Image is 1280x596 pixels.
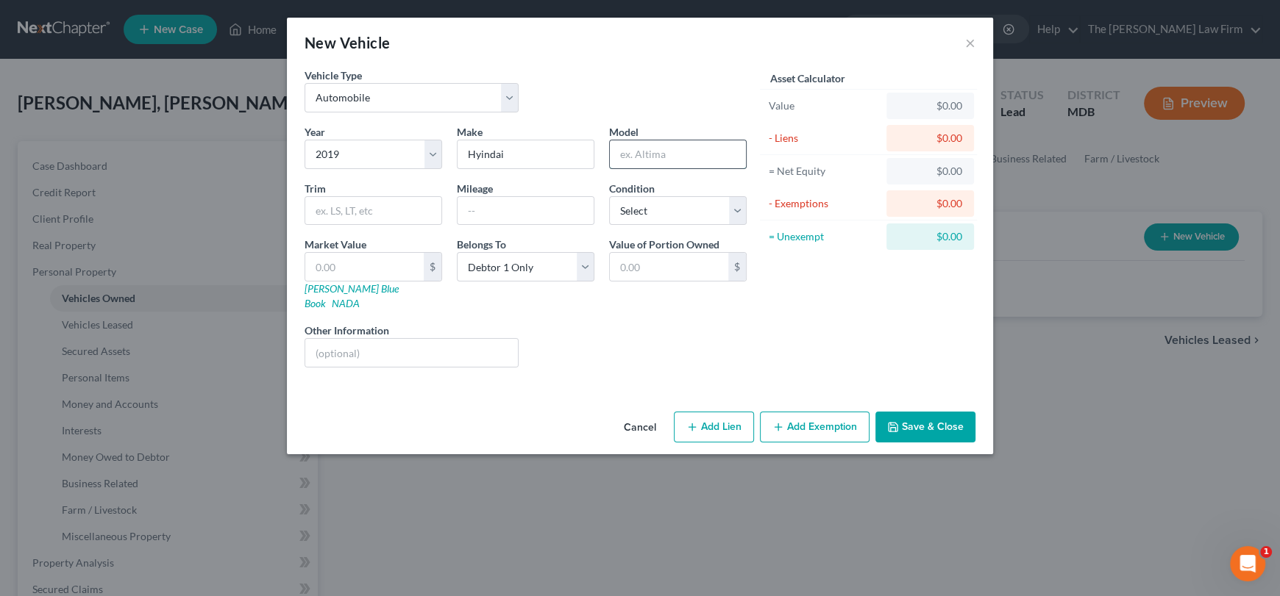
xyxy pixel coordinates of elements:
[612,413,668,442] button: Cancel
[305,339,518,367] input: (optional)
[769,196,880,211] div: - Exemptions
[769,164,880,179] div: = Net Equity
[769,229,880,244] div: = Unexempt
[458,140,594,168] input: ex. Nissan
[898,196,962,211] div: $0.00
[609,124,639,140] label: Model
[728,253,746,281] div: $
[332,297,360,309] a: NADA
[674,412,754,442] button: Add Lien
[898,164,962,179] div: $0.00
[305,253,424,281] input: 0.00
[457,238,506,251] span: Belongs To
[424,253,441,281] div: $
[609,181,655,196] label: Condition
[769,131,880,146] div: - Liens
[965,34,975,51] button: ×
[610,253,728,281] input: 0.00
[1260,546,1272,558] span: 1
[610,140,746,168] input: ex. Altima
[898,98,962,113] div: $0.00
[305,197,441,225] input: ex. LS, LT, etc
[898,229,962,244] div: $0.00
[305,282,399,309] a: [PERSON_NAME] Blue Book
[305,32,390,53] div: New Vehicle
[898,131,962,146] div: $0.00
[305,181,326,196] label: Trim
[305,124,325,140] label: Year
[305,323,389,338] label: Other Information
[458,197,594,225] input: --
[875,412,975,442] button: Save & Close
[305,68,362,83] label: Vehicle Type
[305,237,366,252] label: Market Value
[769,98,880,113] div: Value
[457,126,483,138] span: Make
[760,412,870,442] button: Add Exemption
[457,181,493,196] label: Mileage
[609,237,719,252] label: Value of Portion Owned
[770,71,845,86] label: Asset Calculator
[1230,546,1265,581] iframe: Intercom live chat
